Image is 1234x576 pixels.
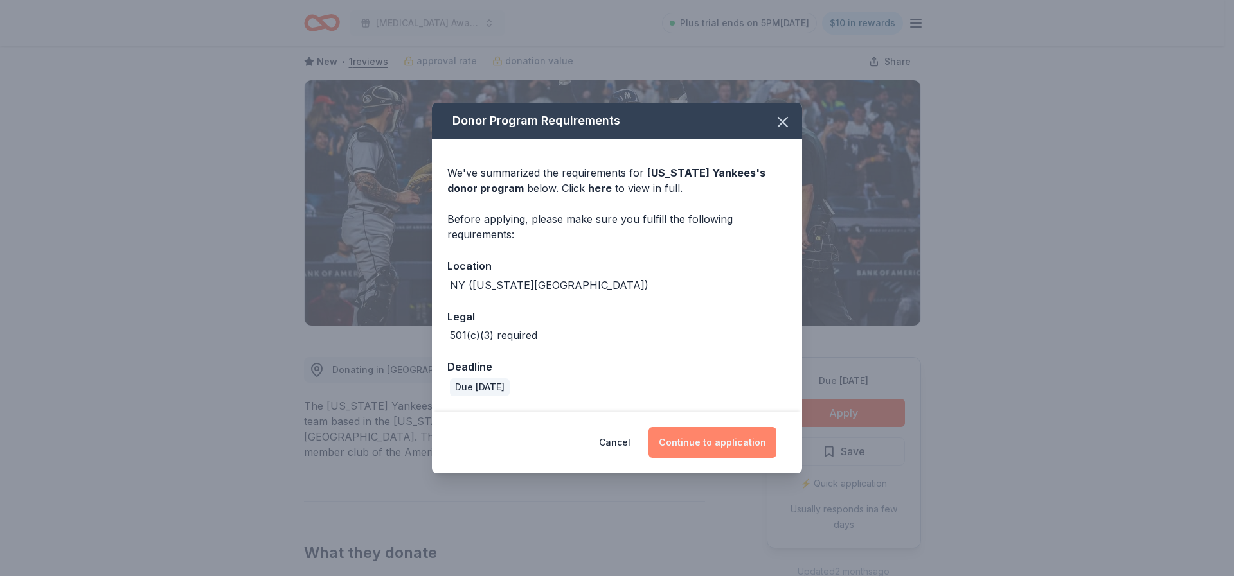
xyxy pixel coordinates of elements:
div: Deadline [447,358,787,375]
div: Before applying, please make sure you fulfill the following requirements: [447,211,787,242]
div: NY ([US_STATE][GEOGRAPHIC_DATA]) [450,277,648,293]
div: Due [DATE] [450,378,510,396]
a: here [588,180,612,196]
button: Continue to application [648,427,776,458]
div: Location [447,257,787,274]
div: Legal [447,308,787,325]
button: Cancel [599,427,630,458]
div: 501(c)(3) required [450,327,537,343]
div: We've summarized the requirements for below. Click to view in full. [447,165,787,196]
div: Donor Program Requirements [432,103,802,139]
